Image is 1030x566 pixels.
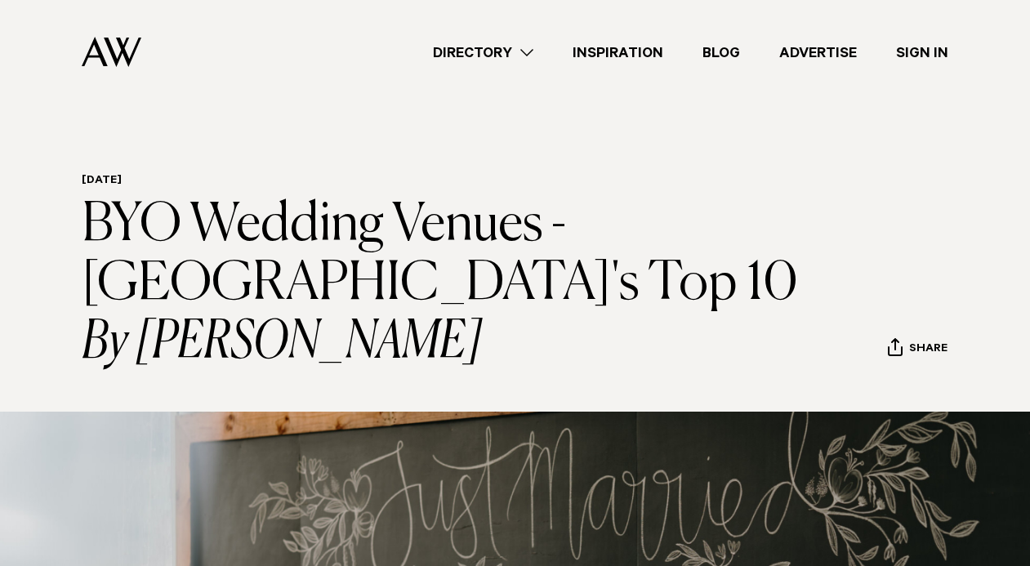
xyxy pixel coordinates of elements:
i: By [PERSON_NAME] [82,314,837,372]
a: Sign In [876,42,968,64]
h1: BYO Wedding Venues - [GEOGRAPHIC_DATA]'s Top 10 [82,196,837,372]
button: Share [887,337,948,362]
img: Auckland Weddings Logo [82,37,141,67]
span: Share [909,342,948,358]
h6: [DATE] [82,174,837,189]
a: Inspiration [553,42,683,64]
a: Advertise [760,42,876,64]
a: Directory [413,42,553,64]
a: Blog [683,42,760,64]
